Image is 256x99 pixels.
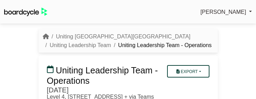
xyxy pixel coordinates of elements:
a: [PERSON_NAME] [200,8,252,17]
img: BoardcycleBlackGreen-aaafeed430059cb809a45853b8cf6d952af9d84e6e89e1f1685b34bfd5cb7d64.svg [4,8,47,16]
div: [DATE] [47,86,167,94]
span: Uniting Leadership Team - Operations [47,65,158,85]
button: Export [167,65,209,78]
a: Uniting [GEOGRAPHIC_DATA][GEOGRAPHIC_DATA] [56,34,190,39]
a: Uniting Leadership Team [50,42,111,48]
span: [PERSON_NAME] [200,9,246,15]
nav: breadcrumb [43,32,214,50]
li: Uniting Leadership Team - Operations [111,41,212,50]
